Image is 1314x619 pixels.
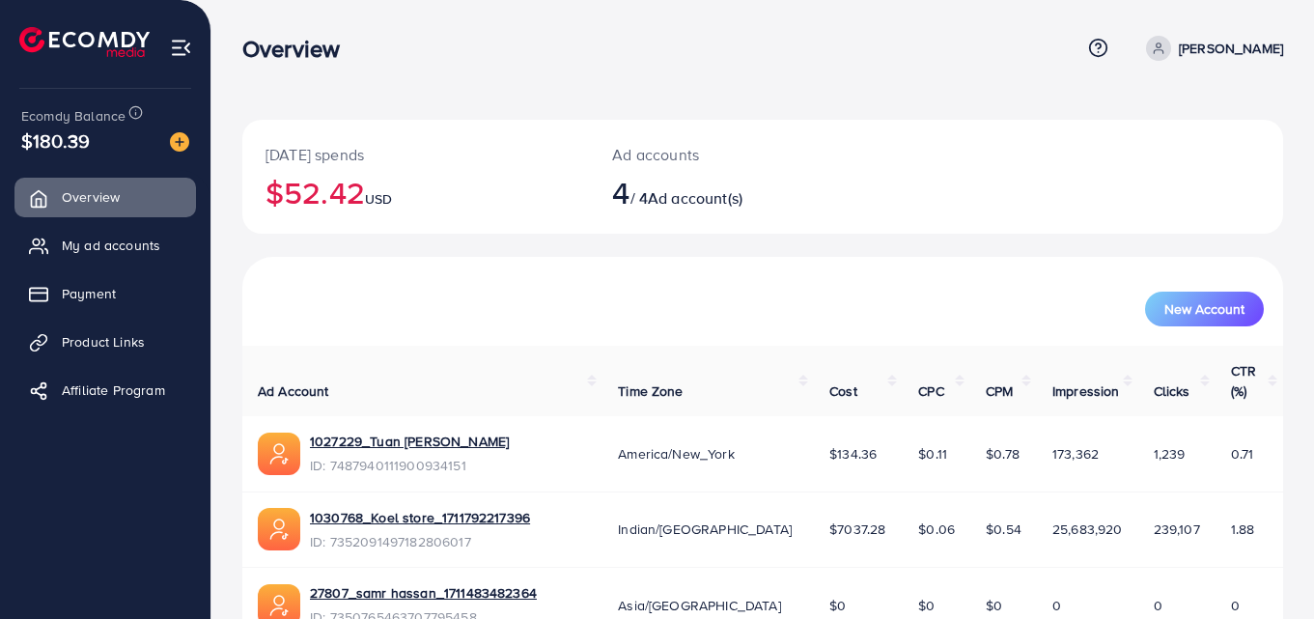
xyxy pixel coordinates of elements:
span: 0 [1154,596,1162,615]
a: Affiliate Program [14,371,196,409]
span: 4 [612,170,629,214]
span: 239,107 [1154,520,1200,539]
span: Time Zone [618,381,683,401]
img: logo [19,27,150,57]
p: [PERSON_NAME] [1179,37,1283,60]
span: 25,683,920 [1052,520,1123,539]
span: $0.54 [986,520,1021,539]
span: $0.11 [918,444,947,464]
span: ID: 7487940111900934151 [310,456,509,475]
span: Ecomdy Balance [21,106,126,126]
span: Indian/[GEOGRAPHIC_DATA] [618,520,792,539]
span: Clicks [1154,381,1190,401]
span: New Account [1164,302,1244,316]
span: USD [365,189,392,209]
span: $0 [918,596,935,615]
span: $134.36 [829,444,877,464]
p: Ad accounts [612,143,826,166]
span: 173,362 [1052,444,1099,464]
a: Payment [14,274,196,313]
img: image [170,132,189,152]
a: Overview [14,178,196,216]
span: Overview [62,187,120,207]
span: 0 [1052,596,1061,615]
span: Asia/[GEOGRAPHIC_DATA] [618,596,781,615]
span: $0.06 [918,520,955,539]
span: $0 [829,596,846,615]
a: Product Links [14,323,196,361]
span: 0 [1231,596,1240,615]
span: $7037.28 [829,520,885,539]
span: Ad Account [258,381,329,401]
span: Cost [829,381,857,401]
iframe: Chat [1232,532,1300,605]
img: menu [170,37,192,59]
a: 1027229_Tuan [PERSON_NAME] [310,432,509,451]
h3: Overview [242,35,355,63]
span: 1,239 [1154,444,1186,464]
span: Ad account(s) [648,187,742,209]
span: Product Links [62,332,145,352]
span: 1.88 [1231,520,1255,539]
span: Impression [1052,381,1120,401]
img: ic-ads-acc.e4c84228.svg [258,433,300,475]
button: New Account [1145,292,1264,326]
h2: / 4 [612,174,826,211]
a: 1030768_Koel store_1711792217396 [310,508,530,527]
img: ic-ads-acc.e4c84228.svg [258,508,300,550]
span: 0.71 [1231,444,1254,464]
span: ID: 7352091497182806017 [310,532,530,551]
a: My ad accounts [14,226,196,265]
span: America/New_York [618,444,735,464]
a: [PERSON_NAME] [1138,36,1283,61]
span: $0.78 [986,444,1020,464]
span: CPM [986,381,1013,401]
span: CPC [918,381,943,401]
span: $0 [986,596,1002,615]
h2: $52.42 [266,174,566,211]
span: Affiliate Program [62,380,165,400]
span: $180.39 [21,127,90,155]
span: CTR (%) [1231,361,1256,400]
span: Payment [62,284,116,303]
a: 27807_samr hassan_1711483482364 [310,583,537,603]
p: [DATE] spends [266,143,566,166]
span: My ad accounts [62,236,160,255]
